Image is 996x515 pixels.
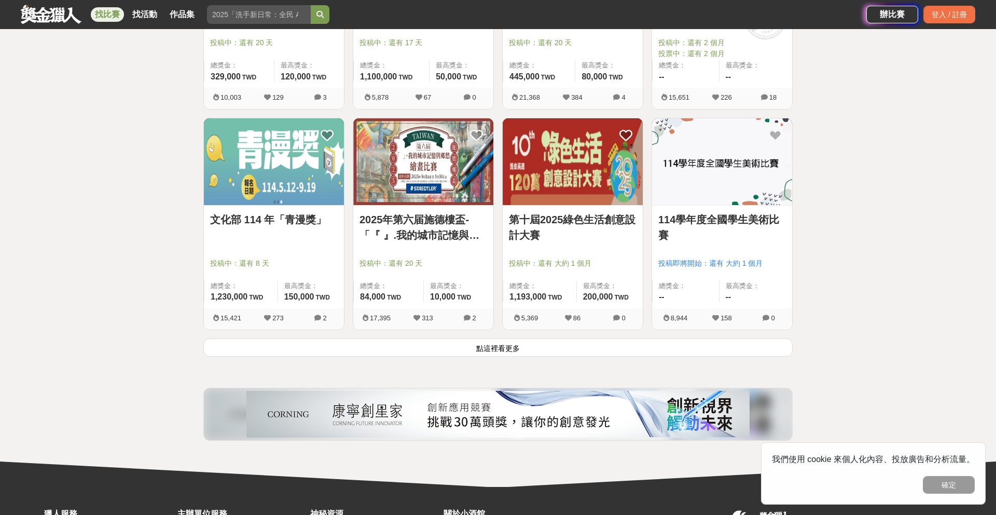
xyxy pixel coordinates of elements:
span: TWD [463,74,477,81]
a: 2025年第六届施德樓盃-「『 』.我的城市記憶與鄉愁」繪畫比賽 [359,212,487,243]
span: -- [726,292,731,301]
span: 最高獎金： [582,60,637,71]
span: 21,368 [519,93,540,101]
input: 2025「洗手新日常：全民 ALL IN」洗手歌全台徵選 [207,5,311,24]
span: 最高獎金： [284,281,338,291]
span: 329,000 [211,72,241,81]
span: 5,878 [372,93,389,101]
span: 最高獎金： [726,281,786,291]
span: 總獎金： [509,281,570,291]
span: 投稿中：還有 20 天 [359,258,487,269]
a: 辦比賽 [866,6,918,23]
button: 點這裡看更多 [203,338,793,357]
span: 80,000 [582,72,607,81]
span: 我們使用 cookie 來個人化內容、投放廣告和分析流量。 [772,455,975,464]
span: -- [726,72,731,81]
span: 2 [323,314,326,322]
span: 投稿中：還有 2 個月 [658,37,786,48]
a: 找比賽 [91,7,124,22]
span: 1,230,000 [211,292,247,301]
span: 10,000 [430,292,455,301]
span: 總獎金： [360,60,423,71]
span: TWD [398,74,412,81]
span: 226 [721,93,732,101]
span: 445,000 [509,72,539,81]
span: 投稿中：還有 20 天 [210,37,338,48]
span: -- [659,292,665,301]
span: 8,944 [671,314,688,322]
img: Cover Image [353,118,493,205]
a: 114學年度全國學生美術比賽 [658,212,786,243]
a: 作品集 [165,7,199,22]
span: 3 [323,93,326,101]
span: 投稿即將開始：還有 大約 1 個月 [658,258,786,269]
span: TWD [615,294,629,301]
span: 最高獎金： [281,60,338,71]
span: 129 [272,93,284,101]
span: 總獎金： [509,60,569,71]
span: 總獎金： [211,60,268,71]
span: TWD [608,74,622,81]
span: 總獎金： [211,281,271,291]
span: 5,369 [521,314,538,322]
span: 2 [472,314,476,322]
span: 150,000 [284,292,314,301]
span: 50,000 [436,72,461,81]
img: Cover Image [204,118,344,205]
div: 登入 / 註冊 [923,6,975,23]
span: TWD [249,294,263,301]
span: 384 [571,93,583,101]
span: 投稿中：還有 大約 1 個月 [509,258,637,269]
span: 投稿中：還有 20 天 [509,37,637,48]
span: 84,000 [360,292,385,301]
button: 確定 [923,476,975,494]
span: 10,003 [220,93,241,101]
span: 313 [422,314,433,322]
span: 17,395 [370,314,391,322]
span: TWD [312,74,326,81]
span: 最高獎金： [726,60,786,71]
span: 273 [272,314,284,322]
span: 86 [573,314,580,322]
span: TWD [457,294,471,301]
span: 投稿中：還有 8 天 [210,258,338,269]
span: 158 [721,314,732,322]
span: TWD [387,294,401,301]
span: 200,000 [583,292,613,301]
span: 總獎金： [360,281,417,291]
a: 找活動 [128,7,161,22]
span: 最高獎金： [583,281,637,291]
span: 0 [472,93,476,101]
span: 0 [621,314,625,322]
span: 0 [771,314,774,322]
span: 1,100,000 [360,72,397,81]
span: 4 [621,93,625,101]
img: Cover Image [503,118,643,205]
span: TWD [242,74,256,81]
span: 投票中：還有 2 個月 [658,48,786,59]
span: TWD [316,294,330,301]
span: 最高獎金： [430,281,487,291]
span: 120,000 [281,72,311,81]
span: TWD [541,74,555,81]
span: 總獎金： [659,60,713,71]
span: 1,193,000 [509,292,546,301]
span: -- [659,72,665,81]
span: 67 [424,93,431,101]
span: 15,651 [669,93,689,101]
span: 最高獎金： [436,60,487,71]
span: 總獎金： [659,281,713,291]
img: Cover Image [652,118,792,205]
span: 18 [769,93,777,101]
img: 26832ba5-e3c6-4c80-9a06-d1bc5d39966c.png [246,391,750,438]
span: 15,421 [220,314,241,322]
span: 投稿中：還有 17 天 [359,37,487,48]
span: TWD [548,294,562,301]
a: 文化部 114 年「青漫獎」 [210,212,338,227]
a: 第十屆2025綠色生活創意設計大賽 [509,212,637,243]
